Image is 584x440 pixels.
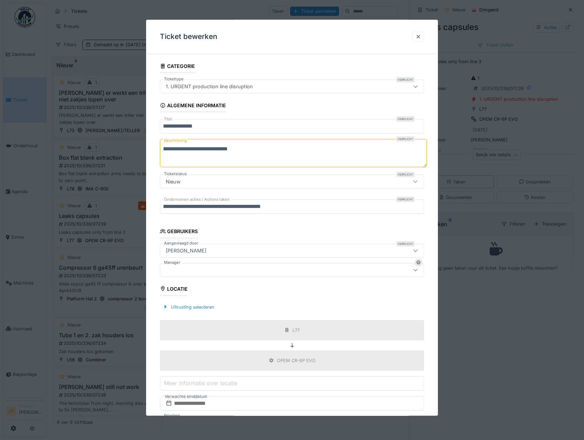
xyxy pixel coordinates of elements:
[396,172,414,178] div: Verplicht
[160,101,226,112] div: Algemene informatie
[163,379,239,388] label: Meer informatie over locatie
[160,227,198,238] div: Gebruikers
[277,357,316,364] div: OPEM CR-6P EVO
[160,302,217,312] div: Uitrusting selecteren
[160,284,188,296] div: Locatie
[163,77,185,82] label: Tickettype
[396,77,414,83] div: Verplicht
[396,241,414,247] div: Verplicht
[160,61,195,73] div: Categorie
[163,247,209,254] div: [PERSON_NAME]
[163,197,231,203] label: Ondernomen acties / Actions taken
[396,197,414,202] div: Verplicht
[164,393,208,400] label: Verwachte einddatum
[163,117,174,122] label: Titel
[163,260,182,266] label: Manager
[163,413,181,419] label: Prioriteit
[163,83,256,91] div: 1. URGENT production line disruption
[293,327,300,333] div: L77
[163,171,188,177] label: Ticketstatus
[163,137,188,145] label: Beschrijving
[396,137,414,142] div: Verplicht
[163,178,183,186] div: Nieuw
[160,32,217,41] h3: Ticket bewerken
[396,117,414,122] div: Verplicht
[163,240,199,246] label: Aangevraagd door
